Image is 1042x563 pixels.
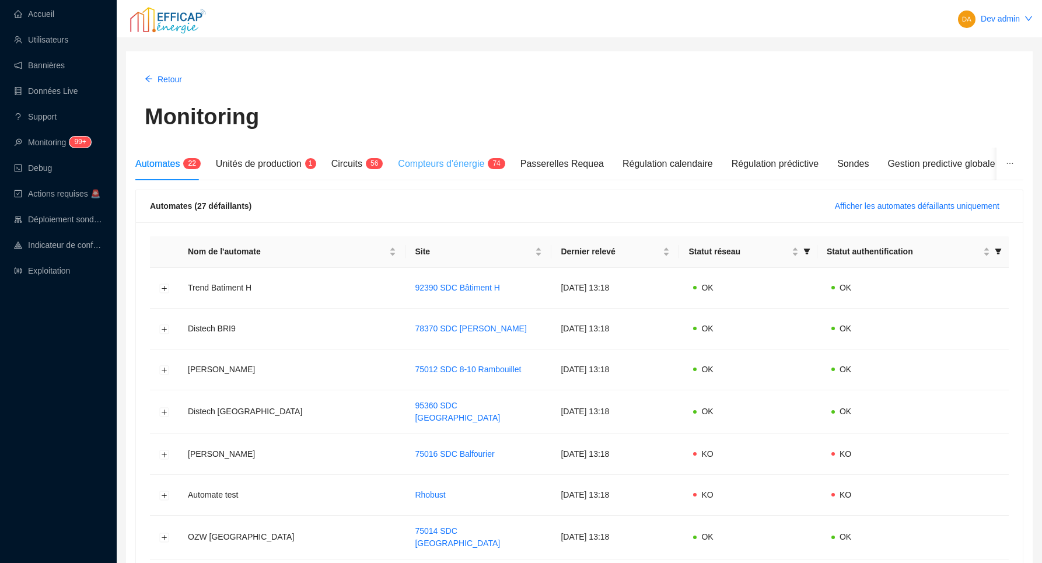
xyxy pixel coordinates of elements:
div: Régulation prédictive [732,157,819,171]
a: questionSupport [14,112,57,121]
span: 2 [192,159,196,167]
span: Compteurs d'énergie [398,159,484,169]
button: Développer la ligne [160,450,169,459]
span: Afficher les automates défaillants uniquement [835,200,999,212]
a: Rhobust [415,490,445,499]
a: monitorMonitoring99+ [14,138,88,147]
button: Développer la ligne [160,324,169,334]
sup: 22 [183,158,200,169]
button: ellipsis [996,148,1023,180]
button: Retour [135,70,191,89]
div: Régulation calendaire [623,157,713,171]
span: OK [701,283,713,292]
th: Dernier relevé [551,236,679,268]
a: 75016 SDC Balfourier [415,449,494,459]
span: Trend Batiment H [188,283,251,292]
span: Distech [GEOGRAPHIC_DATA] [188,407,302,416]
th: Statut réseau [679,236,817,268]
span: Statut authentification [827,246,981,258]
a: codeDebug [14,163,52,173]
span: OK [701,407,713,416]
span: 5 [370,159,375,167]
a: 95360 SDC [GEOGRAPHIC_DATA] [415,401,500,422]
a: teamUtilisateurs [14,35,68,44]
span: Passerelles Requea [520,159,604,169]
button: Développer la ligne [160,533,169,543]
h1: Monitoring [145,104,259,131]
a: 75012 SDC 8-10 Rambouillet [415,365,521,374]
span: Distech BRI9 [188,324,236,333]
span: Retour [158,74,182,86]
button: Dev admin [948,9,1042,28]
sup: 153 [69,137,90,148]
span: OK [840,365,851,374]
a: 92390 SDC Bâtiment H [415,283,500,292]
div: Gestion predictive globale [887,157,995,171]
span: Automates (27 défaillants) [150,201,251,211]
td: [DATE] 13:18 [551,434,679,475]
span: filter [992,243,1004,260]
a: 75014 SDC [GEOGRAPHIC_DATA] [415,526,500,548]
span: Automates [135,159,180,169]
a: databaseDonnées Live [14,86,78,96]
a: Dev admin [981,14,1020,23]
th: Site [405,236,551,268]
span: OK [701,365,713,374]
span: arrow-left [145,75,153,83]
span: KO [840,449,851,459]
span: OZW [GEOGRAPHIC_DATA] [188,532,294,541]
a: 78370 SDC [PERSON_NAME] [415,324,526,333]
span: OK [701,532,713,541]
button: Afficher les automates défaillants uniquement [826,197,1009,215]
span: 6 [375,159,379,167]
span: filter [803,248,810,255]
a: notificationBannières [14,61,65,70]
span: 7 [492,159,496,167]
td: [DATE] 13:18 [551,268,679,309]
button: Développer la ligne [160,408,169,417]
span: Dernier relevé [561,246,660,258]
span: filter [995,248,1002,255]
button: Développer la ligne [160,365,169,375]
span: down [1024,15,1033,23]
span: KO [701,490,713,499]
a: homeAccueil [14,9,54,19]
img: 21a1b9dc26c3388413a7383f0df45f3c [958,11,975,28]
span: Nom de l'automate [188,246,387,258]
span: 4 [496,159,501,167]
span: Unités de production [216,159,302,169]
sup: 74 [488,158,505,169]
th: Nom de l'automate [179,236,405,268]
td: [DATE] 13:18 [551,349,679,390]
span: OK [840,407,851,416]
span: check-square [14,190,22,198]
span: OK [840,324,851,333]
span: [PERSON_NAME] [188,449,255,459]
span: 2 [188,159,192,167]
span: KO [701,449,713,459]
span: ellipsis [1006,159,1014,167]
button: Développer la ligne [160,491,169,500]
sup: 1 [305,158,316,169]
a: clusterDéploiement sondes [14,215,103,224]
span: Statut réseau [688,246,789,258]
span: Actions requises 🚨 [28,189,100,198]
span: OK [701,324,713,333]
th: Statut authentification [817,236,1009,268]
span: filter [801,243,813,260]
a: slidersExploitation [14,266,70,275]
td: [DATE] 13:18 [551,516,679,559]
span: OK [840,532,851,541]
td: [DATE] 13:18 [551,309,679,349]
td: [DATE] 13:18 [551,390,679,434]
a: heat-mapIndicateur de confort [14,240,103,250]
td: [DATE] 13:18 [551,475,679,516]
button: Développer la ligne [160,284,169,293]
